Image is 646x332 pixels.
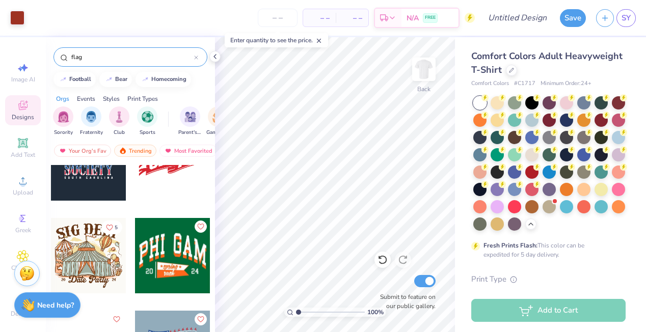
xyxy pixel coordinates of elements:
[80,106,103,136] div: filter for Fraternity
[54,129,73,136] span: Sorority
[69,76,91,82] div: football
[184,111,196,123] img: Parent's Weekend Image
[178,106,202,136] button: filter button
[109,106,129,136] button: filter button
[11,151,35,159] span: Add Text
[109,106,129,136] div: filter for Club
[407,13,419,23] span: N/A
[471,50,623,76] span: Comfort Colors Adult Heavyweight T-Shirt
[13,188,33,197] span: Upload
[483,241,537,250] strong: Fresh Prints Flash:
[178,129,202,136] span: Parent's Weekend
[417,85,430,94] div: Back
[101,220,122,234] button: Like
[37,300,74,310] strong: Need help?
[127,94,158,103] div: Print Types
[70,52,194,62] input: Try "Alpha"
[114,129,125,136] span: Club
[367,308,384,317] span: 100 %
[142,111,153,123] img: Sports Image
[80,106,103,136] button: filter button
[616,9,636,27] a: SY
[15,226,31,234] span: Greek
[99,72,132,87] button: bear
[483,241,609,259] div: This color can be expedited for 5 day delivery.
[119,147,127,154] img: trending.gif
[103,94,120,103] div: Styles
[159,145,217,157] div: Most Favorited
[164,147,172,154] img: most_fav.gif
[622,12,631,24] span: SY
[86,111,97,123] img: Fraternity Image
[11,310,35,318] span: Decorate
[137,106,157,136] div: filter for Sports
[136,72,191,87] button: homecoming
[342,13,362,23] span: – –
[53,106,73,136] div: filter for Sorority
[53,72,96,87] button: football
[59,147,67,154] img: most_fav.gif
[105,76,113,82] img: trend_line.gif
[141,76,149,82] img: trend_line.gif
[56,94,69,103] div: Orgs
[115,76,127,82] div: bear
[12,113,34,121] span: Designs
[480,8,555,28] input: Untitled Design
[206,129,230,136] span: Game Day
[115,225,118,230] span: 5
[471,273,626,285] div: Print Type
[471,79,509,88] span: Comfort Colors
[212,111,224,123] img: Game Day Image
[195,313,207,325] button: Like
[206,106,230,136] button: filter button
[151,76,186,82] div: homecoming
[80,129,103,136] span: Fraternity
[5,264,41,280] span: Clipart & logos
[258,9,298,27] input: – –
[195,220,207,233] button: Like
[111,313,123,325] button: Like
[309,13,330,23] span: – –
[54,145,111,157] div: Your Org's Fav
[59,76,67,82] img: trend_line.gif
[140,129,155,136] span: Sports
[137,106,157,136] button: filter button
[11,75,35,84] span: Image AI
[206,106,230,136] div: filter for Game Day
[58,111,69,123] img: Sorority Image
[178,106,202,136] div: filter for Parent's Weekend
[114,111,125,123] img: Club Image
[414,59,434,79] img: Back
[560,9,586,27] button: Save
[514,79,535,88] span: # C1717
[53,106,73,136] button: filter button
[114,145,156,157] div: Trending
[541,79,591,88] span: Minimum Order: 24 +
[425,14,436,21] span: FREE
[225,33,328,47] div: Enter quantity to see the price.
[374,292,436,311] label: Submit to feature on our public gallery.
[77,94,95,103] div: Events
